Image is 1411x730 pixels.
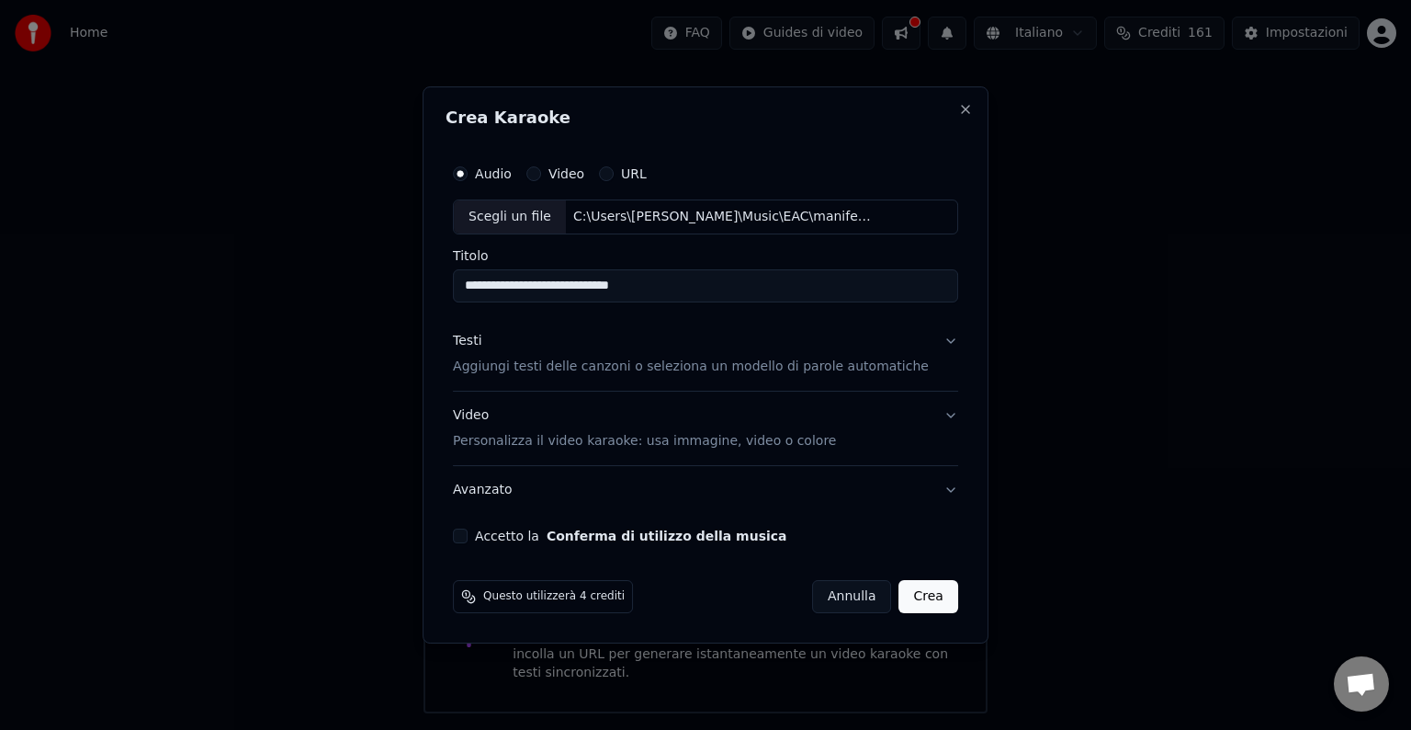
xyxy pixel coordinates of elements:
[453,249,958,262] label: Titolo
[446,109,965,126] h2: Crea Karaoke
[483,589,625,604] span: Questo utilizzerà 4 crediti
[453,392,958,465] button: VideoPersonalizza il video karaoke: usa immagine, video o colore
[453,332,481,350] div: Testi
[453,432,836,451] p: Personalizza il video karaoke: usa immagine, video o colore
[453,466,958,514] button: Avanzato
[566,208,878,226] div: C:\Users\[PERSON_NAME]\Music\EAC\manifesto futuristico originale.wav
[453,406,836,451] div: Video
[899,580,958,613] button: Crea
[453,358,929,376] p: Aggiungi testi delle canzoni o seleziona un modello di parole automatiche
[812,580,892,613] button: Annulla
[548,167,584,180] label: Video
[454,200,566,234] div: Scegli un file
[475,167,512,180] label: Audio
[547,530,787,542] button: Accetto la
[453,317,958,391] button: TestiAggiungi testi delle canzoni o seleziona un modello di parole automatiche
[475,530,786,542] label: Accetto la
[621,167,647,180] label: URL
